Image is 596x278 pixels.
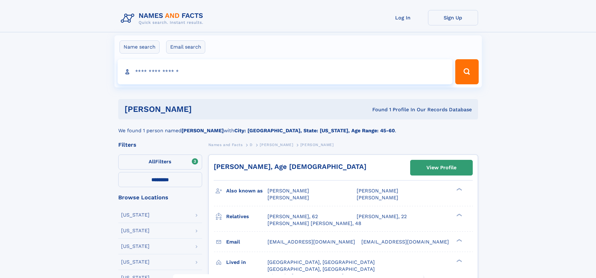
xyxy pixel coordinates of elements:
[455,259,462,263] div: ❯
[226,211,267,222] h3: Relatives
[260,141,293,149] a: [PERSON_NAME]
[267,266,375,272] span: [GEOGRAPHIC_DATA], [GEOGRAPHIC_DATA]
[357,195,398,201] span: [PERSON_NAME]
[226,257,267,268] h3: Lived in
[250,143,253,147] span: D
[455,238,462,242] div: ❯
[121,260,150,265] div: [US_STATE]
[121,212,150,218] div: [US_STATE]
[118,195,202,200] div: Browse Locations
[426,160,456,175] div: View Profile
[121,228,150,233] div: [US_STATE]
[455,187,462,191] div: ❯
[267,213,318,220] a: [PERSON_NAME], 62
[410,160,472,175] a: View Profile
[226,186,267,196] h3: Also known as
[208,141,243,149] a: Names and Facts
[282,106,472,113] div: Found 1 Profile In Our Records Database
[118,119,478,134] div: We found 1 person named with .
[118,10,208,27] img: Logo Names and Facts
[125,105,282,113] h1: [PERSON_NAME]
[214,163,366,170] a: [PERSON_NAME], Age [DEMOGRAPHIC_DATA]
[250,141,253,149] a: D
[166,40,205,54] label: Email search
[267,220,361,227] a: [PERSON_NAME] [PERSON_NAME], 48
[428,10,478,25] a: Sign Up
[121,244,150,249] div: [US_STATE]
[267,188,309,194] span: [PERSON_NAME]
[357,213,407,220] a: [PERSON_NAME], 22
[378,10,428,25] a: Log In
[267,195,309,201] span: [PERSON_NAME]
[118,59,453,84] input: search input
[181,128,224,134] b: [PERSON_NAME]
[260,143,293,147] span: [PERSON_NAME]
[357,188,398,194] span: [PERSON_NAME]
[267,259,375,265] span: [GEOGRAPHIC_DATA], [GEOGRAPHIC_DATA]
[120,40,160,54] label: Name search
[455,213,462,217] div: ❯
[149,159,155,165] span: All
[300,143,334,147] span: [PERSON_NAME]
[118,155,202,170] label: Filters
[234,128,395,134] b: City: [GEOGRAPHIC_DATA], State: [US_STATE], Age Range: 45-60
[267,239,355,245] span: [EMAIL_ADDRESS][DOMAIN_NAME]
[361,239,449,245] span: [EMAIL_ADDRESS][DOMAIN_NAME]
[118,142,202,148] div: Filters
[455,59,478,84] button: Search Button
[226,237,267,247] h3: Email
